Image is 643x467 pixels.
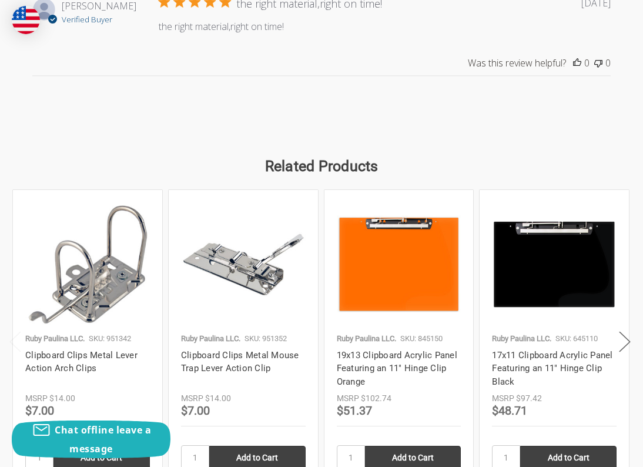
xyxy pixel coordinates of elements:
[205,393,231,403] span: $14.00
[12,155,631,178] h2: Related Products
[492,392,514,405] div: MSRP
[25,202,150,326] img: Clipboard Clips Metal Lever Action Arch Clips
[181,202,306,327] a: Clipboard Clips Metal Mouse Trap Lever Action Clip
[555,333,598,345] p: SKU: 645110
[89,333,131,345] p: SKU: 951342
[245,333,287,345] p: SKU: 951352
[25,202,150,327] a: Clipboard Clips Metal Lever Action Arch Clips
[492,403,527,418] span: $48.71
[584,56,590,69] div: 0
[25,350,138,374] a: Clipboard Clips Metal Lever Action Arch Clips
[337,333,396,345] p: Ruby Paulina LLC.
[468,56,566,69] div: Was this review helpful?
[337,403,372,418] span: $51.37
[49,393,75,403] span: $14.00
[181,232,306,297] img: Clipboard Clips Metal Mouse Trap Lever Action Clip
[25,333,85,345] p: Ruby Paulina LLC.
[55,423,151,455] span: Chat offline leave a message
[337,215,461,313] img: 19x13 Clipboard Acrylic Panel Featuring an 11" Hinge Clip Orange
[605,56,611,69] div: 0
[400,333,443,345] p: SKU: 845150
[181,350,299,374] a: Clipboard Clips Metal Mouse Trap Lever Action Clip
[12,421,170,458] button: Chat offline leave a message
[492,333,551,345] p: Ruby Paulina LLC.
[613,323,637,359] button: Next
[594,56,602,69] button: This review was not helpful
[181,392,203,405] div: MSRP
[337,350,457,387] a: 19x13 Clipboard Acrylic Panel Featuring an 11" Hinge Clip Orange
[492,202,617,327] img: 17x11 Clipboard Acrylic Panel Featuring an 11" Hinge Clip Black
[25,403,54,418] span: $7.00
[516,393,542,403] span: $97.42
[361,393,391,403] span: $102.74
[4,323,27,359] button: Previous
[181,333,240,345] p: Ruby Paulina LLC.
[181,403,210,418] span: $7.00
[492,350,612,387] a: 17x11 Clipboard Acrylic Panel Featuring an 11" Hinge Clip Black
[337,392,359,405] div: MSRP
[25,392,48,405] div: MSRP
[12,6,40,34] img: duty and tax information for United States
[62,14,112,25] span: Verified Buyer
[337,202,461,327] a: 19x13 Clipboard Acrylic Panel Featuring an 11" Hinge Clip Orange
[573,56,581,69] button: This review was helpful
